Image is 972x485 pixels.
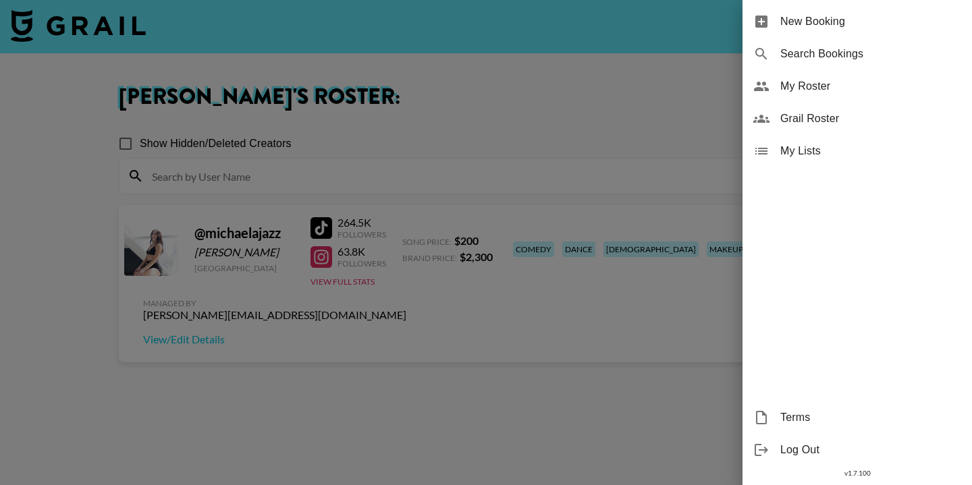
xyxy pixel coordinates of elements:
[742,38,972,70] div: Search Bookings
[780,46,961,62] span: Search Bookings
[742,434,972,466] div: Log Out
[780,143,961,159] span: My Lists
[780,111,961,127] span: Grail Roster
[742,5,972,38] div: New Booking
[742,70,972,103] div: My Roster
[742,466,972,480] div: v 1.7.100
[742,135,972,167] div: My Lists
[780,78,961,94] span: My Roster
[780,13,961,30] span: New Booking
[742,103,972,135] div: Grail Roster
[780,409,961,426] span: Terms
[742,401,972,434] div: Terms
[780,442,961,458] span: Log Out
